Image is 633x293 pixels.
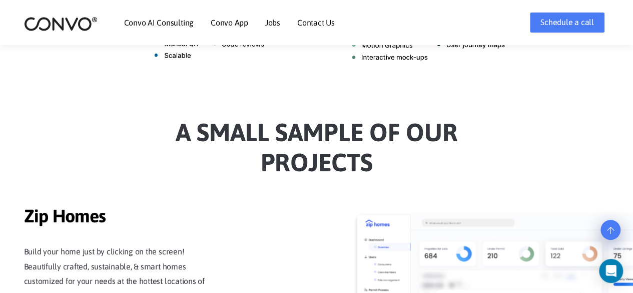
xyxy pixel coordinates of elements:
div: Open Intercom Messenger [599,259,623,283]
a: Convo AI Consulting [124,19,194,27]
span: Zip Homes [24,205,214,229]
h2: a Small sample of our projects [39,117,594,185]
a: Convo App [211,19,248,27]
a: Jobs [265,19,280,27]
img: logo_2.png [24,16,98,32]
a: Contact Us [297,19,335,27]
a: Schedule a call [530,13,604,33]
